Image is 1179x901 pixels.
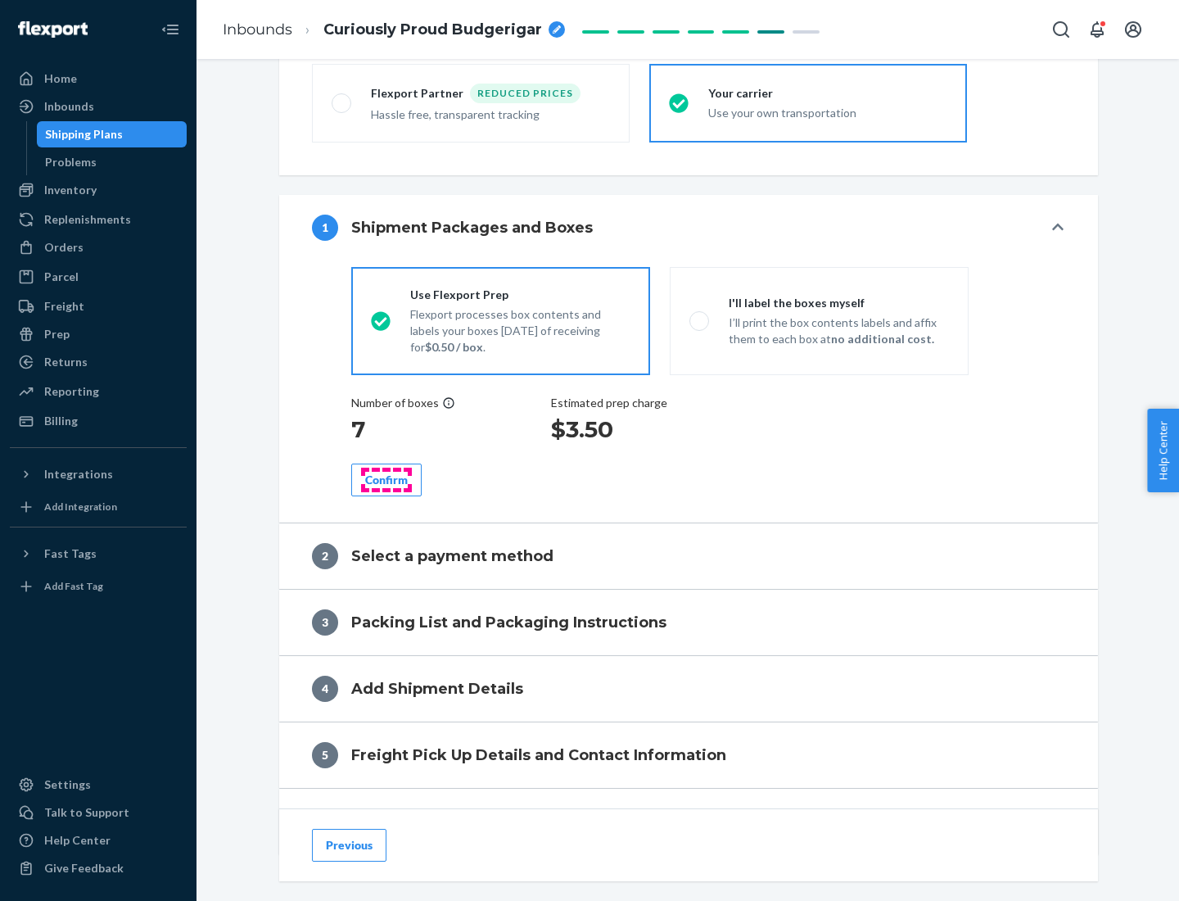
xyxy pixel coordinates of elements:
div: Settings [44,776,91,793]
div: Inventory [44,182,97,198]
button: 5Freight Pick Up Details and Contact Information [279,722,1098,788]
div: Use Flexport Prep [410,287,630,303]
a: Inbounds [10,93,187,120]
a: Add Fast Tag [10,573,187,600]
a: Add Integration [10,494,187,520]
p: I’ll print the box contents labels and affix them to each box at [729,315,949,347]
p: Estimated prep charge [551,395,667,411]
button: 4Add Shipment Details [279,656,1098,722]
a: Settings [10,772,187,798]
div: Home [44,70,77,87]
a: Help Center [10,827,187,853]
h4: Shipment Packages and Boxes [351,217,593,238]
h4: Packing List and Packaging Instructions [351,612,666,633]
h1: $3.50 [551,414,667,444]
p: Flexport processes box contents and labels your boxes [DATE] of receiving for . [410,306,630,355]
div: Fast Tags [44,546,97,562]
div: Talk to Support [44,804,129,821]
button: Help Center [1147,409,1179,492]
div: Your carrier [708,85,947,102]
button: Give Feedback [10,855,187,881]
a: Shipping Plans [37,121,187,147]
strong: no additional cost. [831,332,934,346]
div: Returns [44,354,88,370]
button: Previous [312,829,386,862]
h4: Add Shipment Details [351,678,523,700]
div: Reporting [44,383,99,400]
div: 2 [312,543,338,569]
a: Orders [10,234,187,260]
div: Use your own transportation [708,105,947,121]
h1: 7 [351,414,455,444]
button: Open Search Box [1045,13,1077,46]
a: Prep [10,321,187,347]
a: Replenishments [10,206,187,233]
div: I'll label the boxes myself [729,295,949,311]
div: Freight [44,298,84,315]
a: Returns [10,349,187,375]
div: Shipping Plans [45,126,123,143]
img: Flexport logo [18,21,88,38]
div: Prep [44,326,70,342]
a: Problems [37,149,187,175]
a: Inventory [10,177,187,203]
div: Hassle free, transparent tracking [371,106,610,123]
span: Curiously Proud Budgerigar [323,20,542,41]
div: Help Center [44,832,111,849]
a: Billing [10,408,187,434]
div: Problems [45,154,97,170]
button: Integrations [10,461,187,487]
div: 5 [312,742,338,768]
a: Inbounds [223,20,292,38]
a: Talk to Support [10,799,187,826]
div: Parcel [44,269,79,285]
strong: $0.50 / box [425,340,483,354]
a: Home [10,66,187,92]
button: 6Review and Confirm Shipment [279,789,1098,854]
button: 1Shipment Packages and Boxes [279,195,1098,260]
div: Billing [44,413,78,429]
button: Open notifications [1081,13,1113,46]
a: Reporting [10,378,187,405]
div: Flexport Partner [371,85,470,102]
div: Add Integration [44,500,117,514]
div: Integrations [44,466,113,482]
div: Reduced prices [470,84,580,103]
div: Number of boxes [351,395,455,411]
h4: Select a payment method [351,546,553,567]
div: Give Feedback [44,860,124,876]
button: Confirm [351,464,422,496]
button: Open account menu [1117,13,1150,46]
div: 3 [312,609,338,636]
button: 3Packing List and Packaging Instructions [279,590,1098,655]
a: Parcel [10,264,187,290]
a: Freight [10,293,187,319]
div: Confirm [365,472,408,488]
button: Fast Tags [10,541,187,567]
button: 2Select a payment method [279,523,1098,589]
div: 1 [312,215,338,241]
div: Orders [44,239,84,256]
div: Replenishments [44,211,131,228]
div: Inbounds [44,98,94,115]
div: Add Fast Tag [44,579,103,593]
button: Close Navigation [154,13,187,46]
div: 4 [312,676,338,702]
ol: breadcrumbs [210,6,578,54]
h4: Freight Pick Up Details and Contact Information [351,745,726,766]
